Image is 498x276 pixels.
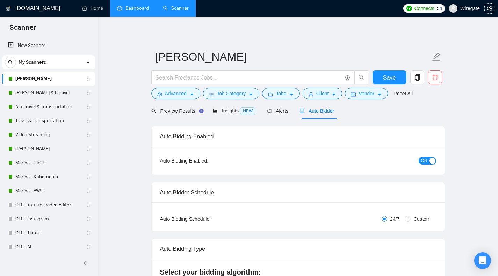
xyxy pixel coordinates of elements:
span: holder [86,104,92,110]
span: holder [86,118,92,124]
button: folderJobscaret-down [262,88,300,99]
span: holder [86,188,92,194]
span: NEW [240,107,255,115]
span: info-circle [345,75,350,80]
span: holder [86,174,92,180]
span: Insights [213,108,255,113]
span: holder [86,132,92,138]
button: userClientcaret-down [303,88,342,99]
span: search [355,74,368,81]
button: setting [484,3,495,14]
span: idcard [351,92,356,97]
span: Vendor [359,90,374,97]
span: edit [432,52,441,61]
span: caret-down [289,92,294,97]
div: Auto Bidding Enabled: [160,157,252,165]
input: Scanner name... [155,48,431,65]
span: Preview Results [151,108,202,114]
span: 24/7 [387,215,402,223]
input: Search Freelance Jobs... [156,73,342,82]
span: Jobs [276,90,286,97]
span: delete [428,74,442,81]
button: barsJob Categorycaret-down [203,88,259,99]
span: caret-down [377,92,382,97]
a: OFF - TikTok [15,226,82,240]
span: area-chart [213,108,218,113]
a: [PERSON_NAME] [15,72,82,86]
span: Job Category [217,90,246,97]
a: AI + Travel & Transportation [15,100,82,114]
span: ON [421,157,427,165]
button: idcardVendorcaret-down [345,88,388,99]
span: Auto Bidder [299,108,334,114]
div: Auto Bidding Type [160,239,436,259]
a: homeHome [82,5,103,11]
span: notification [267,109,272,113]
span: folder [268,92,273,97]
span: double-left [83,260,90,267]
button: Save [373,70,406,84]
img: logo [6,3,11,14]
div: Open Intercom Messenger [474,252,491,269]
span: Client [316,90,329,97]
span: holder [86,90,92,96]
a: Travel & Transportation [15,114,82,128]
span: holder [86,202,92,208]
span: user [451,6,456,11]
span: bars [209,92,214,97]
span: caret-down [248,92,253,97]
a: OFF - YouTube Video Editor [15,198,82,212]
span: holder [86,76,92,82]
a: [PERSON_NAME] [15,142,82,156]
span: holder [86,230,92,236]
a: Marina - CI/CD [15,156,82,170]
button: copy [410,70,424,84]
button: search [354,70,368,84]
span: setting [484,6,495,11]
a: Reset All [394,90,413,97]
span: Advanced [165,90,187,97]
span: holder [86,216,92,222]
div: Auto Bidding Enabled [160,126,436,146]
span: copy [411,74,424,81]
span: Connects: [414,5,435,12]
span: Save [383,73,396,82]
div: Auto Bidder Schedule [160,182,436,202]
button: delete [428,70,442,84]
span: Alerts [267,108,288,114]
a: Video Streaming [15,128,82,142]
a: dashboardDashboard [117,5,149,11]
span: Custom [411,215,433,223]
span: setting [157,92,162,97]
button: settingAdvancedcaret-down [151,88,200,99]
a: New Scanner [8,39,89,53]
li: New Scanner [2,39,95,53]
span: user [309,92,313,97]
span: search [151,109,156,113]
span: caret-down [189,92,194,97]
img: upwork-logo.png [406,6,412,11]
span: holder [86,244,92,250]
span: search [5,60,16,65]
a: OFF - Instagram [15,212,82,226]
a: Marina - AWS [15,184,82,198]
span: caret-down [331,92,336,97]
a: searchScanner [163,5,189,11]
div: Auto Bidding Schedule: [160,215,252,223]
span: holder [86,160,92,166]
a: [PERSON_NAME] & Laravel [15,86,82,100]
button: search [5,57,16,68]
span: Scanner [4,22,42,37]
a: setting [484,6,495,11]
span: holder [86,146,92,152]
a: Marina - Kubernetes [15,170,82,184]
span: My Scanners [19,55,46,69]
div: Tooltip anchor [198,108,204,114]
a: OFF - AI [15,240,82,254]
span: robot [299,109,304,113]
span: 54 [437,5,442,12]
